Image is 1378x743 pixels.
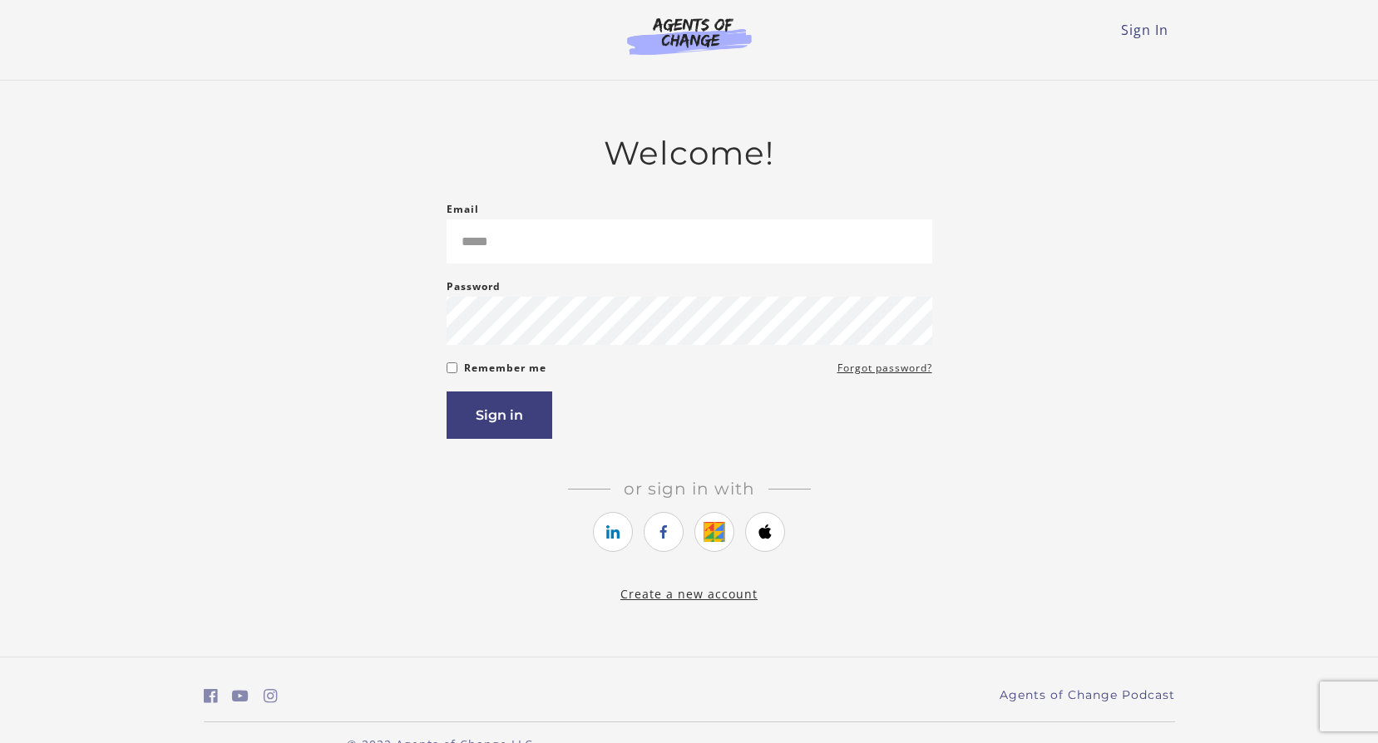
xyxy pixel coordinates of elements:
[264,684,278,708] a: https://www.instagram.com/agentsofchangeprep/ (Open in a new window)
[644,512,684,552] a: https://courses.thinkific.com/users/auth/facebook?ss%5Breferral%5D=&ss%5Buser_return_to%5D=&ss%5B...
[620,586,758,602] a: Create a new account
[447,391,552,439] button: Sign in
[1121,21,1168,39] a: Sign In
[694,512,734,552] a: https://courses.thinkific.com/users/auth/google?ss%5Breferral%5D=&ss%5Buser_return_to%5D=&ss%5Bvi...
[204,684,218,708] a: https://www.facebook.com/groups/aswbtestprep (Open in a new window)
[464,358,546,378] label: Remember me
[837,358,932,378] a: Forgot password?
[610,479,768,499] span: Or sign in with
[264,688,278,704] i: https://www.instagram.com/agentsofchangeprep/ (Open in a new window)
[447,134,932,173] h2: Welcome!
[593,512,633,552] a: https://courses.thinkific.com/users/auth/linkedin?ss%5Breferral%5D=&ss%5Buser_return_to%5D=&ss%5B...
[610,17,769,55] img: Agents of Change Logo
[447,277,501,297] label: Password
[204,688,218,704] i: https://www.facebook.com/groups/aswbtestprep (Open in a new window)
[232,684,249,708] a: https://www.youtube.com/c/AgentsofChangeTestPrepbyMeaganMitchell (Open in a new window)
[232,688,249,704] i: https://www.youtube.com/c/AgentsofChangeTestPrepbyMeaganMitchell (Open in a new window)
[1000,686,1175,704] a: Agents of Change Podcast
[745,512,785,552] a: https://courses.thinkific.com/users/auth/apple?ss%5Breferral%5D=&ss%5Buser_return_to%5D=&ss%5Bvis...
[447,199,479,219] label: Email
